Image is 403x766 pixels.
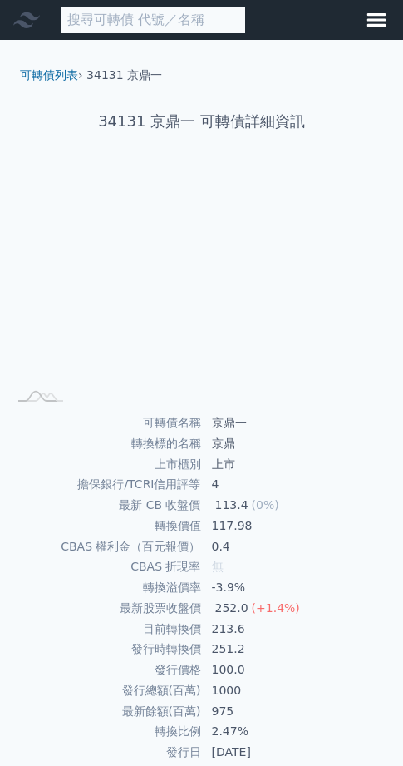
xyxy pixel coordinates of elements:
[7,680,202,701] td: 發行總額(百萬)
[34,185,371,383] g: Chart
[202,433,397,454] td: 京鼎
[20,67,83,83] li: ›
[7,556,202,577] td: CBAS 折現率
[202,454,397,475] td: 上市
[202,680,397,701] td: 1000
[7,110,396,133] h1: 34131 京鼎一 可轉債詳細資訊
[7,516,202,536] td: 轉換價值
[7,474,202,495] td: 擔保銀行/TCRI信用評等
[212,599,252,618] div: 252.0
[20,68,78,82] a: 可轉債列表
[7,721,202,742] td: 轉換比例
[7,742,202,763] td: 發行日
[7,536,202,557] td: CBAS 權利金（百元報價）
[7,701,202,722] td: 最新餘額(百萬)
[86,67,162,83] li: 34131 京鼎一
[7,577,202,598] td: 轉換溢價率
[212,560,224,573] span: 無
[7,639,202,660] td: 發行時轉換價
[202,742,397,763] td: [DATE]
[202,660,397,680] td: 100.0
[7,433,202,454] td: 轉換標的名稱
[202,721,397,742] td: 2.47%
[202,639,397,660] td: 251.2
[202,577,397,598] td: -3.9%
[202,516,397,536] td: 117.98
[7,619,202,640] td: 目前轉換價
[202,413,397,433] td: 京鼎一
[202,701,397,722] td: 975
[7,454,202,475] td: 上市櫃別
[60,6,246,34] input: 搜尋可轉債 代號／名稱
[7,413,202,433] td: 可轉債名稱
[212,496,252,515] div: 113.4
[202,536,397,557] td: 0.4
[7,495,202,516] td: 最新 CB 收盤價
[202,619,397,640] td: 213.6
[7,660,202,680] td: 發行價格
[252,601,300,615] span: (+1.4%)
[7,598,202,619] td: 最新股票收盤價
[202,474,397,495] td: 4
[252,498,279,511] span: (0%)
